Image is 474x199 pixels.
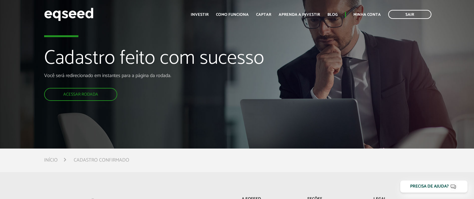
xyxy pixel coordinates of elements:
[44,88,117,101] a: Acessar rodada
[74,156,129,164] li: Cadastro confirmado
[191,13,209,17] a: Investir
[44,48,272,72] h1: Cadastro feito com sucesso
[279,13,320,17] a: Aprenda a investir
[353,13,381,17] a: Minha conta
[44,158,58,163] a: Início
[327,13,338,17] a: Blog
[256,13,271,17] a: Captar
[216,13,249,17] a: Como funciona
[388,10,431,19] a: Sair
[44,6,94,23] img: EqSeed
[44,73,272,79] p: Você será redirecionado em instantes para a página da rodada.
